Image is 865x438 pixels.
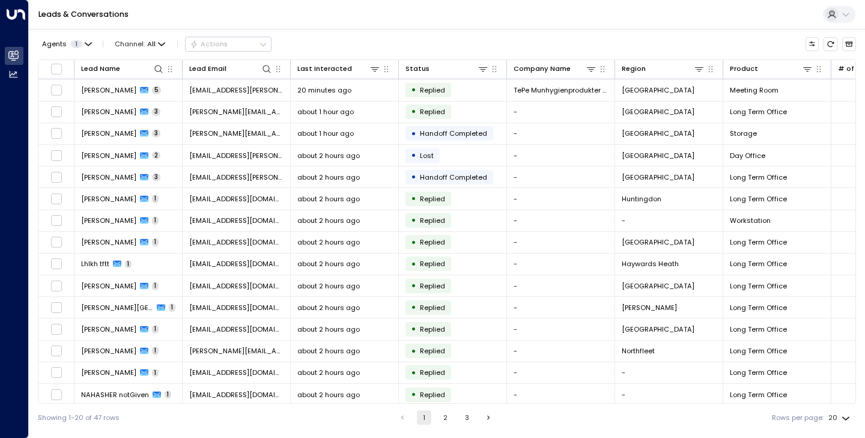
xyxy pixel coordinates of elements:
span: Long Term Office [730,303,787,312]
div: Company Name [514,63,596,75]
span: Phil J Smith [81,151,136,160]
button: Agents1 [38,37,95,50]
div: Status [405,63,429,75]
span: Bradley Salih [81,324,136,334]
span: 3 [152,129,160,138]
span: 3 [152,108,160,116]
span: Sally Harwood [81,129,136,138]
div: • [411,299,416,315]
span: about 1 hour ago [297,129,354,138]
span: Replied [420,324,445,334]
div: • [411,169,416,185]
button: Go to page 2 [439,410,453,425]
div: • [411,126,416,142]
span: Toggle select row [50,214,62,227]
span: Replied [420,237,445,247]
div: Button group with a nested menu [185,37,272,51]
span: Replied [420,281,445,291]
td: - [507,188,615,209]
td: - [507,297,615,318]
span: calum@digital-techno.co.uk [189,368,284,377]
span: 1 [152,195,159,203]
span: Mark Symonds [81,172,136,182]
div: • [411,147,416,163]
span: Nottingham [622,129,694,138]
span: Ryan Murphy [81,281,136,291]
span: 1 [152,369,159,377]
span: about 2 hours ago [297,390,360,400]
button: Customize [806,37,819,51]
span: Toggle select row [50,84,62,96]
span: Replied [420,85,445,95]
span: Workstation [730,216,771,225]
div: • [411,103,416,120]
span: Ibukun Oke [81,194,136,204]
div: Region [622,63,646,75]
div: Status [405,63,488,75]
span: London [622,85,694,95]
span: Toggle select all [50,63,62,75]
span: Bruno Nascimento [81,216,136,225]
span: Calum Murray [81,368,136,377]
div: Company Name [514,63,571,75]
span: Lhlkh tftt [81,259,109,269]
span: sally@nottinghamweddingdresscleaning.co.uk [189,129,284,138]
span: Replied [420,390,445,400]
div: Actions [190,40,228,48]
td: - [507,341,615,362]
span: 2 [152,151,160,160]
div: Lead Email [189,63,226,75]
span: susanna.holt@olisystems.com [189,107,284,117]
div: • [411,343,416,359]
span: 1 [152,282,159,290]
span: Long Term Office [730,368,787,377]
span: Haywards Heath [622,259,679,269]
span: TePe Munhygienprodukter AB [514,85,608,95]
span: 5 [152,86,161,94]
span: ibukunoke6@gmail.com [189,194,284,204]
span: brad1sal@yahoo.co.uk [189,324,284,334]
div: • [411,321,416,337]
td: - [507,123,615,144]
div: • [411,212,416,228]
span: Handoff Completed [420,172,487,182]
div: • [411,234,416,251]
div: • [411,82,416,98]
span: 1 [152,238,159,246]
span: Meeting Room [730,85,778,95]
span: Replied [420,216,445,225]
span: Replied [420,107,445,117]
div: Product [730,63,758,75]
div: • [411,365,416,381]
div: Last Interacted [297,63,380,75]
span: Long Term Office [730,237,787,247]
span: about 2 hours ago [297,194,360,204]
button: Actions [185,37,272,51]
div: • [411,190,416,207]
span: Handoff Completed [420,129,487,138]
span: NAHASHER notGiven [81,390,149,400]
span: London [622,151,694,160]
span: Agents [42,41,67,47]
td: - [507,384,615,405]
span: Day Office [730,151,765,160]
span: Lost [420,151,434,160]
div: Last Interacted [297,63,352,75]
span: All [147,40,156,48]
span: Channel: [111,37,169,50]
td: - [507,254,615,275]
span: Toggle select row [50,236,62,248]
nav: pagination navigation [395,410,496,425]
span: na.scimentobruno@hotmail.com [189,216,284,225]
span: 1 [152,216,159,225]
span: Toggle select row [50,150,62,162]
span: Refresh [824,37,837,51]
td: - [507,166,615,187]
span: London [622,172,694,182]
span: about 2 hours ago [297,216,360,225]
span: info@materialgiant.co.uk [189,281,284,291]
span: phil.j.smith@ucc-coffee.co.uk [189,151,284,160]
a: Leads & Conversations [38,9,129,19]
td: - [507,145,615,166]
span: Vladimir Milchin [81,237,136,247]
